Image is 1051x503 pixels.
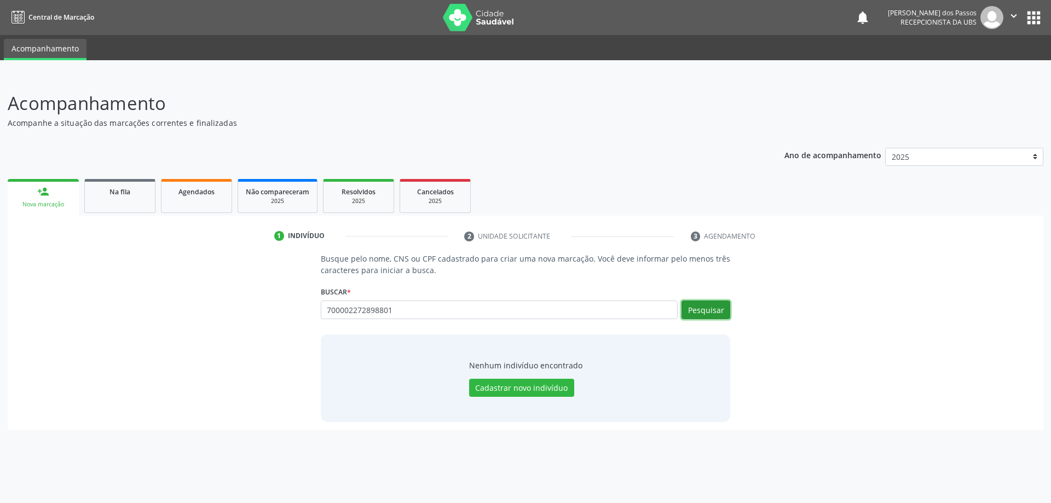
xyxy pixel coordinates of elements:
[28,13,94,22] span: Central de Marcação
[8,8,94,26] a: Central de Marcação
[321,253,731,276] p: Busque pelo nome, CNS ou CPF cadastrado para criar uma nova marcação. Você deve informar pelo men...
[321,284,351,300] label: Buscar
[178,187,215,196] span: Agendados
[246,197,309,205] div: 2025
[1003,6,1024,29] button: 
[855,10,870,25] button: notifications
[417,187,454,196] span: Cancelados
[8,117,732,129] p: Acompanhe a situação das marcações correntes e finalizadas
[469,360,582,371] div: Nenhum indivíduo encontrado
[246,187,309,196] span: Não compareceram
[888,8,977,18] div: [PERSON_NAME] dos Passos
[1024,8,1043,27] button: apps
[408,197,463,205] div: 2025
[8,90,732,117] p: Acompanhamento
[37,186,49,198] div: person_add
[274,231,284,241] div: 1
[331,197,386,205] div: 2025
[980,6,1003,29] img: img
[1008,10,1020,22] i: 
[682,300,730,319] button: Pesquisar
[109,187,130,196] span: Na fila
[342,187,376,196] span: Resolvidos
[784,148,881,161] p: Ano de acompanhamento
[15,200,71,209] div: Nova marcação
[469,379,574,397] button: Cadastrar novo indivíduo
[900,18,977,27] span: Recepcionista da UBS
[321,300,678,319] input: Busque por nome, CNS ou CPF
[288,231,325,241] div: Indivíduo
[4,39,86,60] a: Acompanhamento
